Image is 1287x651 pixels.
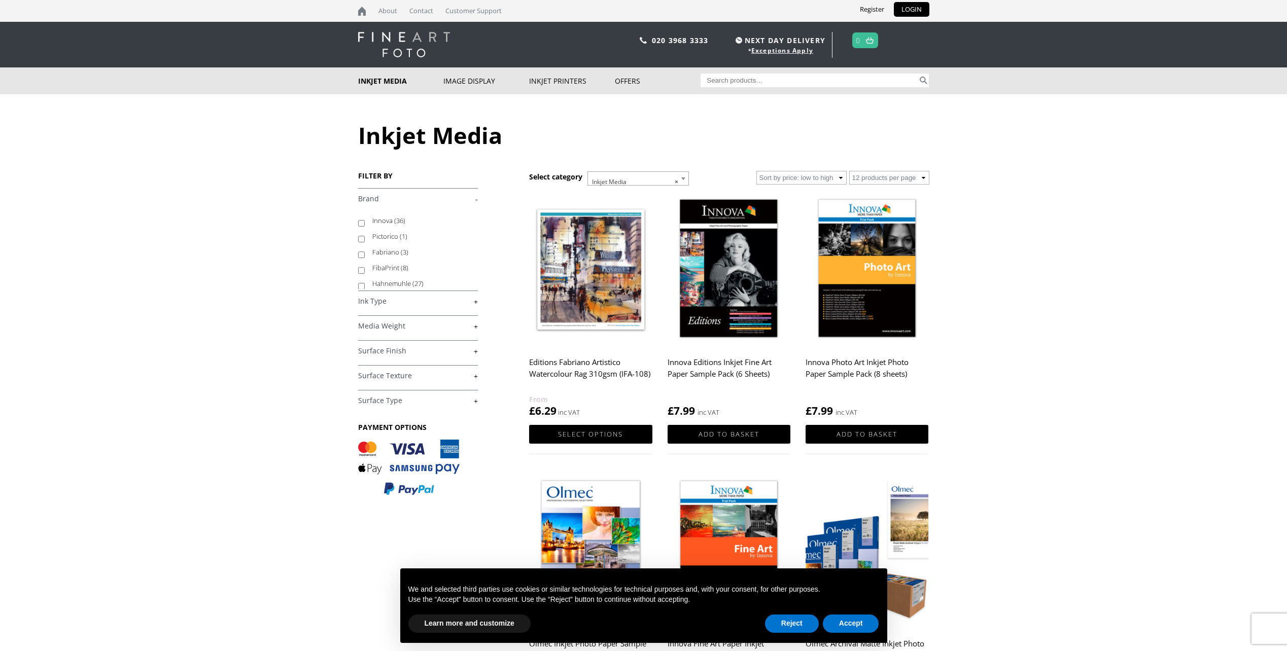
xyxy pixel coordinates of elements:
[918,74,929,87] button: Search
[372,229,468,244] label: Pictorico
[358,120,929,151] h1: Inkjet Media
[529,193,652,346] img: Editions Fabriano Artistico Watercolour Rag 310gsm (IFA-108)
[640,37,647,44] img: phone.svg
[668,193,790,346] img: Innova Editions Inkjet Fine Art Paper Sample Pack (6 Sheets)
[806,474,928,628] img: Olmec Archival Matte Inkjet Photo Paper 230gsm (OLM-067)
[668,474,790,628] img: Innova Fine Art Paper Inkjet Sample Pack (11 Sheets)
[668,404,674,418] span: £
[372,260,468,276] label: FibaPrint
[823,614,879,633] button: Accept
[401,247,408,257] span: (3)
[358,371,478,381] a: +
[806,404,812,418] span: £
[668,425,790,444] a: Add to basket: “Innova Editions Inkjet Fine Art Paper Sample Pack (6 Sheets)”
[701,74,918,87] input: Search products…
[836,407,857,418] strong: inc VAT
[806,193,928,418] a: Innova Photo Art Inkjet Photo Paper Sample Pack (8 sheets) £7.99 inc VAT
[358,297,478,306] a: +
[668,353,790,393] h2: Innova Editions Inkjet Fine Art Paper Sample Pack (6 Sheets)
[852,2,892,17] a: Register
[529,404,535,418] span: £
[358,32,450,57] img: logo-white.svg
[372,276,468,292] label: Hahnemuhle
[372,244,468,260] label: Fabriano
[866,37,874,44] img: basket.svg
[412,279,424,288] span: (27)
[394,216,405,225] span: (36)
[806,353,928,393] h2: Innova Photo Art Inkjet Photo Paper Sample Pack (8 sheets)
[358,315,478,336] h4: Media Weight
[751,46,813,55] a: Exceptions Apply
[529,404,556,418] bdi: 6.29
[894,2,929,17] a: LOGIN
[529,425,652,444] a: Select options for “Editions Fabriano Artistico Watercolour Rag 310gsm (IFA-108)”
[615,67,701,94] a: Offers
[358,365,478,385] h4: Surface Texture
[856,33,860,48] a: 0
[358,422,478,432] h3: PAYMENT OPTIONS
[358,390,478,410] h4: Surface Type
[587,171,689,186] span: Inkjet Media
[756,171,847,185] select: Shop order
[372,213,468,229] label: Innova
[806,193,928,346] img: Innova Photo Art Inkjet Photo Paper Sample Pack (8 sheets)
[400,232,407,241] span: (1)
[675,175,678,189] span: ×
[358,321,478,331] a: +
[408,595,879,605] p: Use the “Accept” button to consent. Use the “Reject” button to continue without accepting.
[408,614,531,633] button: Learn more and customize
[765,614,819,633] button: Reject
[668,404,695,418] bdi: 7.99
[529,67,615,94] a: Inkjet Printers
[358,67,444,94] a: Inkjet Media
[443,67,529,94] a: Image Display
[806,425,928,444] a: Add to basket: “Innova Photo Art Inkjet Photo Paper Sample Pack (8 sheets)”
[698,407,719,418] strong: inc VAT
[401,263,408,272] span: (8)
[392,560,895,651] div: Notice
[652,35,709,45] a: 020 3968 3333
[358,194,478,204] a: -
[358,171,478,180] h3: FILTER BY
[529,172,582,182] h3: Select category
[358,440,460,496] img: PAYMENT OPTIONS
[358,188,478,208] h4: Brand
[529,353,652,393] h2: Editions Fabriano Artistico Watercolour Rag 310gsm (IFA-108)
[668,193,790,418] a: Innova Editions Inkjet Fine Art Paper Sample Pack (6 Sheets) £7.99 inc VAT
[358,346,478,356] a: +
[588,172,688,192] span: Inkjet Media
[358,291,478,311] h4: Ink Type
[529,193,652,418] a: Editions Fabriano Artistico Watercolour Rag 310gsm (IFA-108) £6.29
[806,404,833,418] bdi: 7.99
[529,474,652,628] img: Olmec Inkjet Photo Paper Sample Pack (14 sheets)
[408,585,879,595] p: We and selected third parties use cookies or similar technologies for technical purposes and, wit...
[733,34,825,46] span: NEXT DAY DELIVERY
[358,340,478,360] h4: Surface Finish
[358,396,478,406] a: +
[736,37,742,44] img: time.svg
